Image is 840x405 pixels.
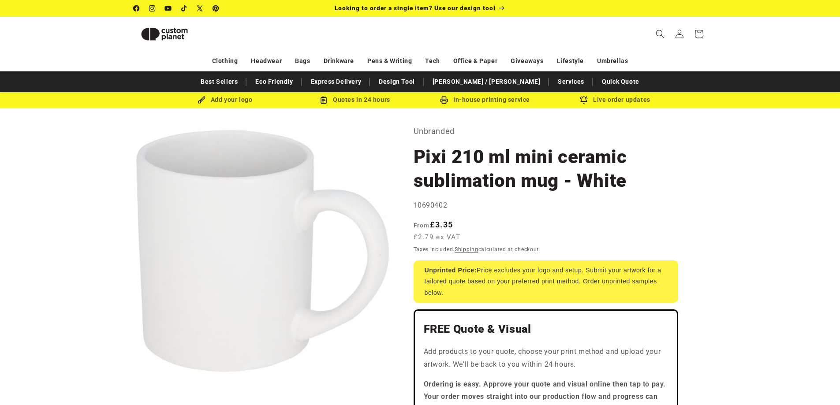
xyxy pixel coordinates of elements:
[550,94,680,105] div: Live order updates
[424,322,668,336] h2: FREE Quote & Visual
[428,74,545,89] a: [PERSON_NAME] / [PERSON_NAME]
[134,124,392,382] media-gallery: Gallery Viewer
[324,53,354,69] a: Drinkware
[374,74,419,89] a: Design Tool
[557,53,584,69] a: Lifestyle
[420,94,550,105] div: In-house printing service
[597,53,628,69] a: Umbrellas
[295,53,310,69] a: Bags
[414,260,678,303] div: Price excludes your logo and setup. Submit your artwork for a tailored quote based on your prefer...
[650,24,670,44] summary: Search
[796,363,840,405] iframe: Chat Widget
[160,94,290,105] div: Add your logo
[440,96,448,104] img: In-house printing
[290,94,420,105] div: Quotes in 24 hours
[414,145,678,193] h1: Pixi 210 ml mini ceramic sublimation mug - White
[414,222,430,229] span: From
[414,124,678,138] p: Unbranded
[424,346,668,371] p: Add products to your quote, choose your print method and upload your artwork. We'll be back to yo...
[414,220,453,229] strong: £3.35
[455,246,478,253] a: Shipping
[335,4,496,11] span: Looking to order a single item? Use our design tool
[580,96,588,104] img: Order updates
[134,20,195,48] img: Custom Planet
[597,74,644,89] a: Quick Quote
[453,53,497,69] a: Office & Paper
[511,53,543,69] a: Giveaways
[425,267,477,274] strong: Unprinted Price:
[367,53,412,69] a: Pens & Writing
[212,53,238,69] a: Clothing
[553,74,589,89] a: Services
[130,17,225,51] a: Custom Planet
[414,232,461,242] span: £2.79 ex VAT
[414,201,448,209] span: 10690402
[306,74,366,89] a: Express Delivery
[414,245,678,254] div: Taxes included. calculated at checkout.
[198,96,205,104] img: Brush Icon
[251,74,297,89] a: Eco Friendly
[196,74,242,89] a: Best Sellers
[320,96,328,104] img: Order Updates Icon
[251,53,282,69] a: Headwear
[425,53,440,69] a: Tech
